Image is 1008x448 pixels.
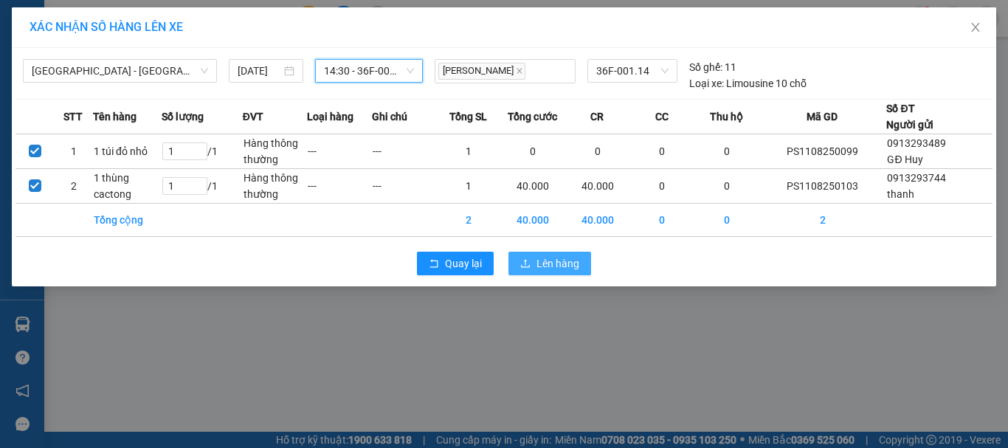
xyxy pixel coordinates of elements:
td: 0 [629,134,694,169]
span: close [970,21,981,33]
span: Thanh Hóa - Tây Hồ (HN) [32,60,208,82]
span: STT [63,108,83,125]
span: 0913293489 [887,137,946,149]
button: Close [955,7,996,49]
span: thanh [887,188,914,200]
td: PS1108250099 [759,134,886,169]
span: Thu hộ [710,108,743,125]
span: PS1108250103 [139,57,247,76]
div: Limousine 10 chỗ [689,75,807,92]
span: 0913293744 [887,172,946,184]
strong: PHIẾU GỬI HÀNG [46,46,120,78]
td: 1 túi đỏ nhỏ [93,134,162,169]
strong: : [DOMAIN_NAME] [38,95,128,123]
span: CC [655,108,669,125]
span: 36F-001.14 [596,60,669,82]
td: 2 [759,204,886,237]
strong: CÔNG TY TNHH VĨNH QUANG [30,12,137,44]
td: 2 [436,204,500,237]
span: close [516,67,523,75]
td: 1 [54,134,92,169]
td: / 1 [162,134,243,169]
span: down [195,151,204,160]
div: 11 [689,59,736,75]
td: 40.000 [501,169,565,204]
span: down [195,186,204,195]
td: 0 [565,134,629,169]
span: Decrease Value [190,186,207,194]
td: --- [372,134,436,169]
td: 2 [54,169,92,204]
td: Hàng thông thường [243,134,307,169]
span: Tên hàng [93,108,137,125]
span: Quay lại [445,255,482,272]
td: Tổng cộng [93,204,162,237]
span: Số lượng [162,108,204,125]
span: CR [590,108,604,125]
td: 1 [436,169,500,204]
div: Số ĐT Người gửi [886,100,933,133]
td: / 1 [162,169,243,204]
span: GĐ Huy [887,154,922,165]
span: Ghi chú [372,108,407,125]
td: 1 thùng cactong [93,169,162,204]
span: Website [64,97,99,108]
td: 0 [629,204,694,237]
span: Lên hàng [536,255,579,272]
input: 11/08/2025 [238,63,280,79]
span: XÁC NHẬN SỐ HÀNG LÊN XE [30,20,183,34]
span: Tổng SL [449,108,487,125]
strong: Hotline : 0889 23 23 23 [35,81,131,92]
td: Hàng thông thường [243,169,307,204]
span: rollback [429,258,439,270]
span: Loại xe: [689,75,724,92]
img: logo [8,30,28,92]
span: up [195,144,204,153]
span: Mã GD [807,108,838,125]
td: 40.000 [501,204,565,237]
span: Số ghế: [689,59,722,75]
td: --- [307,134,371,169]
button: uploadLên hàng [508,252,591,275]
span: [PERSON_NAME] [438,63,525,80]
span: upload [520,258,531,270]
td: 0 [629,169,694,204]
span: ĐVT [243,108,263,125]
td: 40.000 [565,204,629,237]
td: 0 [501,134,565,169]
td: 0 [694,169,759,204]
span: up [195,179,204,187]
span: Loại hàng [307,108,353,125]
span: Decrease Value [190,151,207,159]
span: Tổng cước [508,108,557,125]
td: 1 [436,134,500,169]
td: PS1108250103 [759,169,886,204]
td: 0 [694,204,759,237]
span: Increase Value [190,143,207,151]
span: Increase Value [190,178,207,186]
td: --- [307,169,371,204]
span: 14:30 - 36F-001.14 [324,60,415,82]
button: rollbackQuay lại [417,252,494,275]
td: 0 [694,134,759,169]
td: --- [372,169,436,204]
td: 40.000 [565,169,629,204]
